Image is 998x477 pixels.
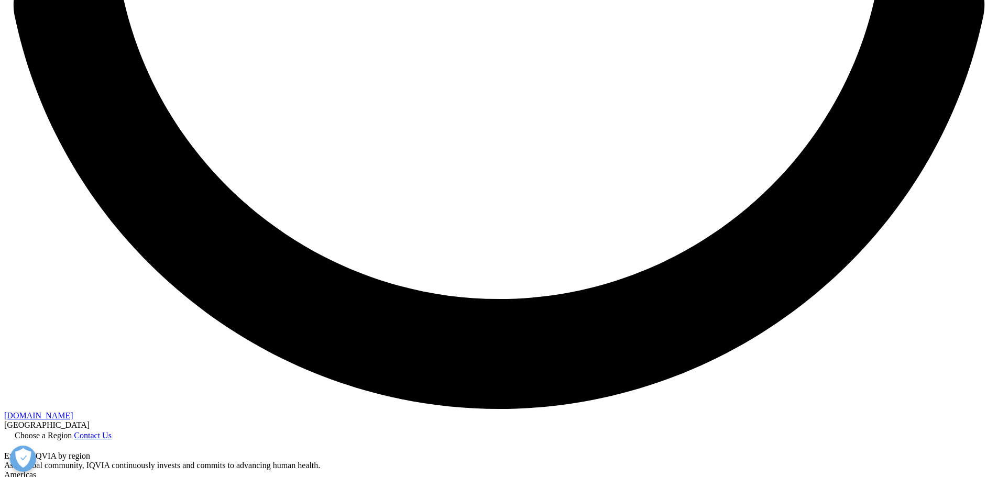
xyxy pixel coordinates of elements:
div: Explore IQVIA by region [4,451,994,461]
div: As a global community, IQVIA continuously invests and commits to advancing human health. [4,461,994,470]
button: 優先設定センターを開く [10,446,36,472]
a: [DOMAIN_NAME] [4,411,73,420]
a: Contact Us [74,431,112,440]
span: Choose a Region [15,431,72,440]
div: [GEOGRAPHIC_DATA] [4,420,994,430]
